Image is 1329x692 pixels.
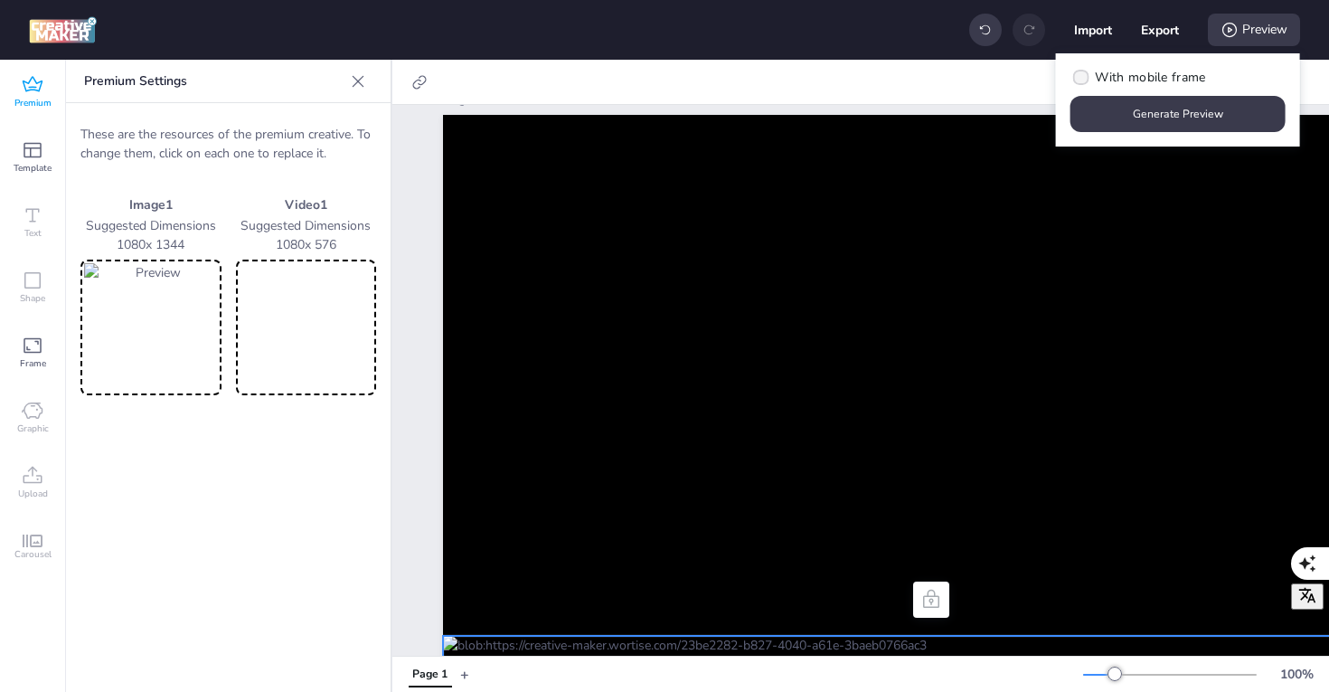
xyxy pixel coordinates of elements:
[460,659,469,690] button: +
[17,422,49,436] span: Graphic
[412,667,448,683] div: Page 1
[400,659,460,690] div: Tabs
[84,60,344,103] p: Premium Settings
[80,195,221,214] p: Image 1
[236,195,377,214] p: Video 1
[84,263,218,392] img: Preview
[80,216,221,235] p: Suggested Dimensions
[14,547,52,562] span: Carousel
[1141,11,1179,49] button: Export
[14,96,52,110] span: Premium
[24,226,42,241] span: Text
[236,235,377,254] p: 1080 x 576
[80,125,376,163] p: These are the resources of the premium creative. To change them, click on each one to replace it.
[14,161,52,175] span: Template
[1208,14,1300,46] div: Preview
[236,216,377,235] p: Suggested Dimensions
[18,487,48,501] span: Upload
[1070,96,1286,132] button: Generate Preview
[29,16,97,43] img: logo Creative Maker
[1275,665,1318,684] div: 100 %
[1095,68,1205,87] span: With mobile frame
[80,235,221,254] p: 1080 x 1344
[20,356,46,371] span: Frame
[1074,11,1112,49] button: Import
[20,291,45,306] span: Shape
